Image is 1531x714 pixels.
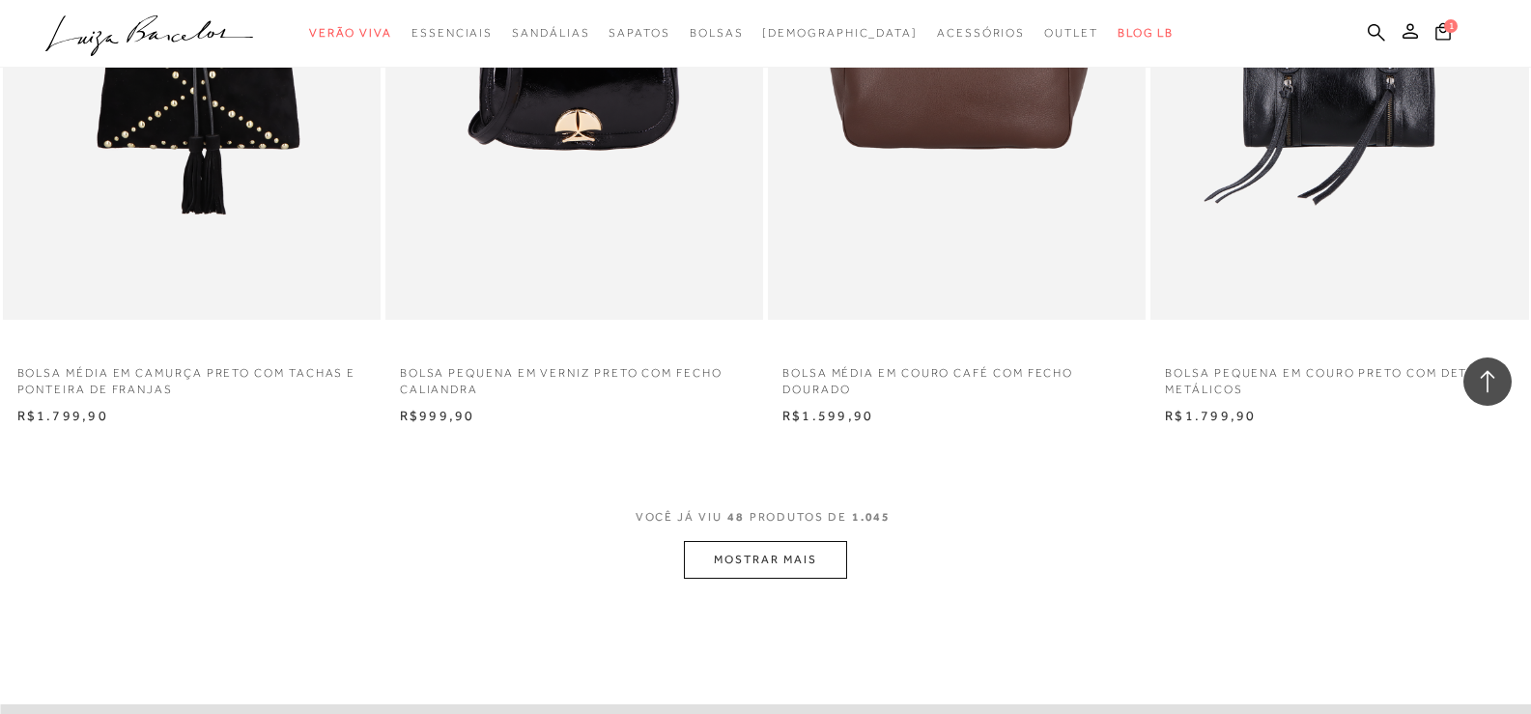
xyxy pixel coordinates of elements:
[411,15,493,51] a: categoryNavScreenReaderText
[411,26,493,40] span: Essenciais
[609,26,669,40] span: Sapatos
[309,26,392,40] span: Verão Viva
[1044,15,1098,51] a: categoryNavScreenReaderText
[3,354,381,398] a: BOLSA MÉDIA EM CAMURÇA PRETO COM TACHAS E PONTEIRA DE FRANJAS
[782,408,873,423] span: R$1.599,90
[762,15,918,51] a: noSubCategoriesText
[17,408,108,423] span: R$1.799,90
[385,354,763,398] a: BOLSA PEQUENA EM VERNIZ PRETO COM FECHO CALIANDRA
[768,354,1146,398] a: BOLSA MÉDIA EM COURO CAFÉ COM FECHO DOURADO
[1150,354,1528,398] a: BOLSA PEQUENA EM COURO PRETO COM DETALHES METÁLICOS
[512,15,589,51] a: categoryNavScreenReaderText
[727,510,745,524] span: 48
[690,15,744,51] a: categoryNavScreenReaderText
[684,541,846,579] button: MOSTRAR MAIS
[1430,21,1457,47] button: 1
[1444,19,1458,33] span: 1
[852,510,892,524] span: 1.045
[636,510,896,524] span: VOCÊ JÁ VIU PRODUTOS DE
[400,408,475,423] span: R$999,90
[609,15,669,51] a: categoryNavScreenReaderText
[762,26,918,40] span: [DEMOGRAPHIC_DATA]
[309,15,392,51] a: categoryNavScreenReaderText
[512,26,589,40] span: Sandálias
[1165,408,1256,423] span: R$1.799,90
[937,15,1025,51] a: categoryNavScreenReaderText
[1118,15,1174,51] a: BLOG LB
[690,26,744,40] span: Bolsas
[1044,26,1098,40] span: Outlet
[1118,26,1174,40] span: BLOG LB
[937,26,1025,40] span: Acessórios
